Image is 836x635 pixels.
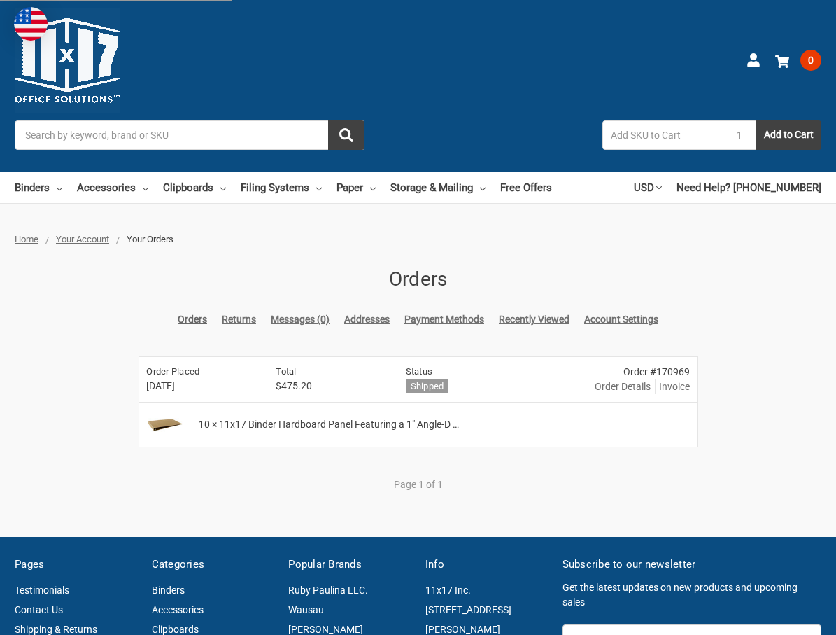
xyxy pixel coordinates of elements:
[142,407,187,442] img: 11x17 Binder Hardboard Panel Featuring a 1" Angle-D Ring Brown
[756,120,821,150] button: Add to Cart
[775,42,821,78] a: 0
[288,585,368,596] a: Ruby Paulina LLC.
[404,312,484,327] a: Payment Methods
[152,604,204,615] a: Accessories
[146,365,253,379] h6: Order Placed
[15,234,38,244] a: Home
[634,172,662,203] a: USD
[152,557,274,573] h5: Categories
[15,624,97,635] a: Shipping & Returns
[406,365,572,379] h6: Status
[127,234,173,244] span: Your Orders
[288,624,363,635] a: [PERSON_NAME]
[15,585,69,596] a: Testimonials
[800,50,821,71] span: 0
[406,379,449,393] h6: Shipped
[15,557,137,573] h5: Pages
[676,172,821,203] a: Need Help? [PHONE_NUMBER]
[15,120,364,150] input: Search by keyword, brand or SKU
[15,172,62,203] a: Binders
[584,312,658,327] a: Account Settings
[390,172,486,203] a: Storage & Mailing
[199,417,459,432] span: 10 × 11x17 Binder Hardboard Panel Featuring a 1" Angle-D …
[499,312,569,327] a: Recently Viewed
[595,379,651,394] a: Order Details
[14,7,48,41] img: duty and tax information for United States
[288,557,411,573] h5: Popular Brands
[152,585,185,596] a: Binders
[152,624,199,635] a: Clipboards
[425,557,548,573] h5: Info
[15,604,63,615] a: Contact Us
[336,172,376,203] a: Paper
[344,312,390,327] a: Addresses
[139,265,698,294] h1: Orders
[659,379,690,394] span: Invoice
[276,365,383,379] h6: Total
[276,379,383,393] span: $475.20
[241,172,322,203] a: Filing Systems
[178,312,207,327] a: Orders
[271,312,330,327] a: Messages (0)
[393,477,444,493] li: Page 1 of 1
[288,604,324,615] a: Wausau
[56,234,109,244] a: Your Account
[500,172,552,203] a: Free Offers
[77,172,148,203] a: Accessories
[602,120,723,150] input: Add SKU to Cart
[15,8,120,113] img: 11x17.com
[146,379,253,393] span: [DATE]
[595,365,690,379] div: Order #170969
[222,312,256,327] a: Returns
[163,172,226,203] a: Clipboards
